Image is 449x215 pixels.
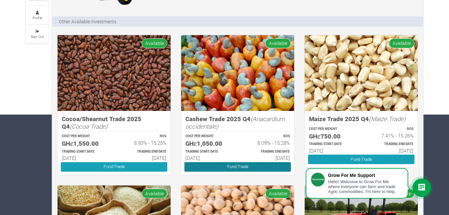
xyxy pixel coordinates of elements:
[367,142,414,147] p: Estimated Trading End Date
[185,149,232,154] p: Estimated Trading Start Date
[367,127,414,132] p: ROS
[26,6,49,24] a: Profile
[62,149,108,154] p: Estimated Trading Start Date
[389,38,414,48] span: Available
[184,162,291,172] a: Fund Trade
[244,140,290,146] h6: 8.09% - 15.28%
[309,127,355,132] p: COST PER WEIGHT
[33,15,42,20] small: Profile
[309,133,355,140] h5: GHȼ750.00
[62,155,108,161] h6: [DATE]
[185,140,232,147] h5: GHȼ1,050.00
[309,115,414,123] h5: Maize Trade 2025 Q4
[120,134,166,139] p: ROS
[244,149,290,154] p: Estimated Trading End Date
[367,148,414,154] h6: [DATE]
[308,155,414,164] a: Fund Trade
[120,149,166,154] p: Estimated Trading End Date
[367,133,414,139] h6: 7.41% - 15.26%
[265,38,291,48] span: Available
[185,115,285,130] i: (Anacardium occidentale)
[142,38,167,48] span: Available
[26,25,49,43] a: Sign Out
[305,35,418,111] img: growforme image
[120,155,166,161] h6: [DATE]
[62,115,166,130] h5: Cocoa/Shearnut Trade 2025 Q4
[185,115,290,130] h5: Cashew Trade 2025 Q4
[120,140,166,146] h6: 8.93% - 15.25%
[181,35,294,111] img: growforme image
[328,173,401,178] div: Grow For Me Support
[31,34,44,39] small: Sign Out
[369,115,406,123] i: (Maize Trade)
[244,155,290,161] h6: [DATE]
[62,134,108,139] p: COST PER WEIGHT
[265,189,291,198] span: Available
[309,142,355,147] p: Estimated Trading Start Date
[58,35,171,111] img: growforme image
[142,189,167,198] span: Available
[59,18,116,25] p: Other Available Investments
[309,148,355,154] h6: [DATE]
[328,179,401,194] div: Hello! Welcome to Grow For Me where everyone can farm and trade Agric commodities. I'm here to help.
[62,140,108,147] h5: GHȼ1,550.00
[185,134,232,139] p: COST PER WEIGHT
[185,155,232,161] h6: [DATE]
[61,162,167,172] a: Fund Trade
[70,122,107,130] i: (Cocoa Trade)
[244,134,290,139] p: ROS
